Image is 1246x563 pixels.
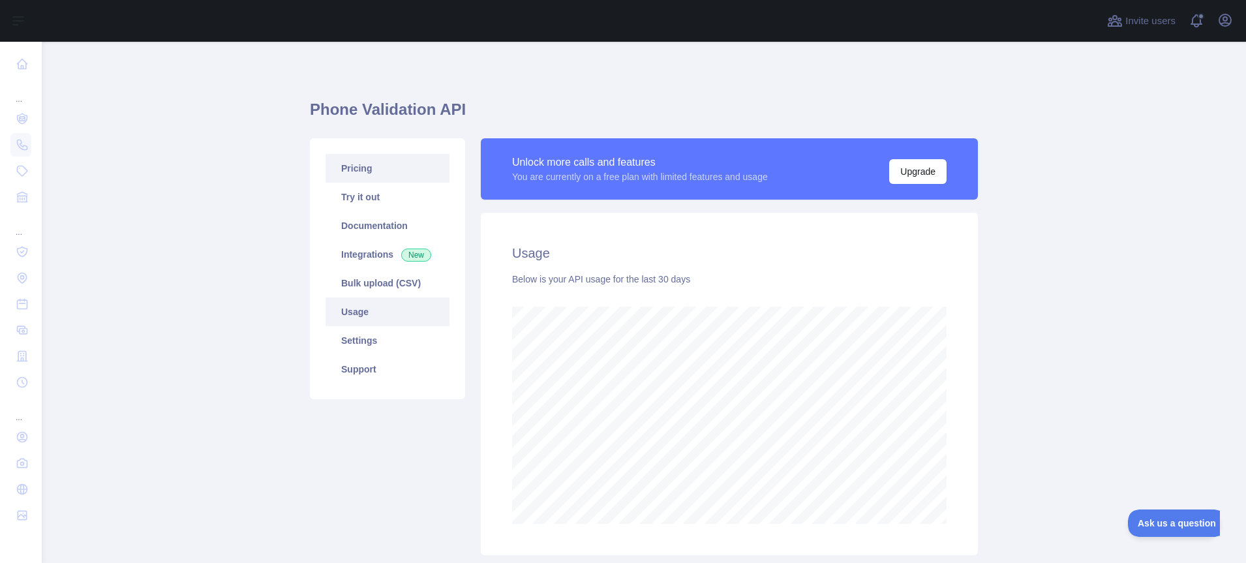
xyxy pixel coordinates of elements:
span: New [401,249,431,262]
a: Integrations New [326,240,449,269]
a: Usage [326,297,449,326]
div: ... [10,397,31,423]
button: Upgrade [889,159,947,184]
a: Pricing [326,154,449,183]
div: You are currently on a free plan with limited features and usage [512,170,768,183]
div: Unlock more calls and features [512,155,768,170]
a: Try it out [326,183,449,211]
div: Below is your API usage for the last 30 days [512,273,947,286]
a: Documentation [326,211,449,240]
h1: Phone Validation API [310,99,978,130]
span: Invite users [1125,14,1176,29]
div: ... [10,211,31,237]
button: Invite users [1104,10,1178,31]
a: Support [326,355,449,384]
div: ... [10,78,31,104]
a: Bulk upload (CSV) [326,269,449,297]
iframe: Toggle Customer Support [1128,510,1220,537]
h2: Usage [512,244,947,262]
a: Settings [326,326,449,355]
